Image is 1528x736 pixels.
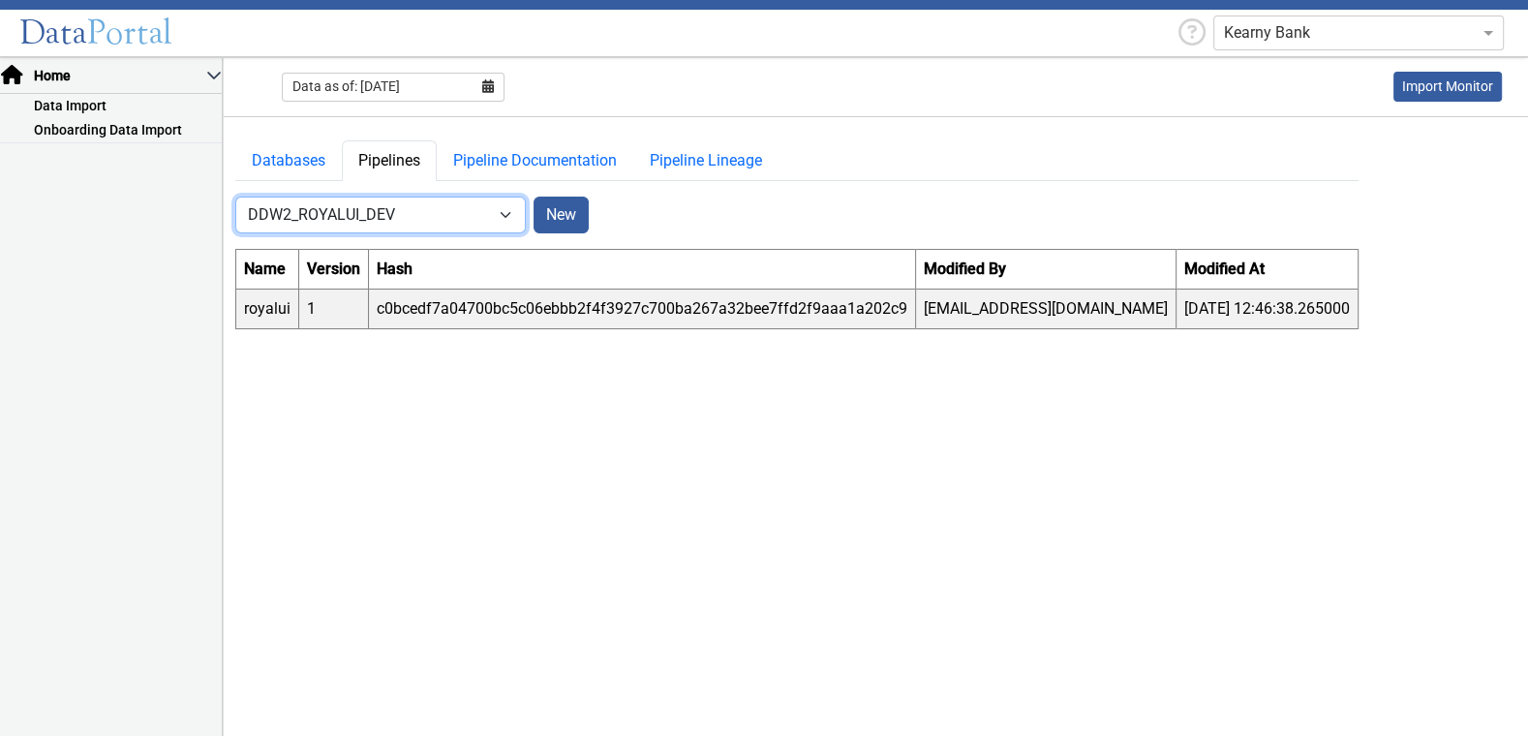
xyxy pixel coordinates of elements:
[236,249,299,289] th: Name
[369,289,916,328] td: c0bcedf7a04700bc5c06ebbb2f4f3927c700ba267a32bee7ffd2f9aaa1a202c9
[916,249,1177,289] th: Modified By
[369,249,916,289] th: Hash
[236,289,299,328] td: royalui
[534,197,589,233] button: New
[1213,15,1504,50] ng-select: Kearny Bank
[299,289,369,328] td: 1
[299,249,369,289] th: Version
[235,140,342,181] a: Databases
[1177,289,1359,328] td: [DATE] 12:46:38.265000
[1177,249,1359,289] th: Modified At
[87,12,172,53] span: Portal
[633,140,779,181] a: Pipeline Lineage
[32,66,206,86] span: Home
[916,289,1177,328] td: [EMAIL_ADDRESS][DOMAIN_NAME]
[437,140,633,181] a: Pipeline Documentation
[1393,72,1502,102] a: This is available for Darling Employees only
[1171,15,1213,52] div: Help
[342,140,437,181] a: Pipelines
[19,12,87,53] span: Data
[292,77,400,97] span: Data as of: [DATE]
